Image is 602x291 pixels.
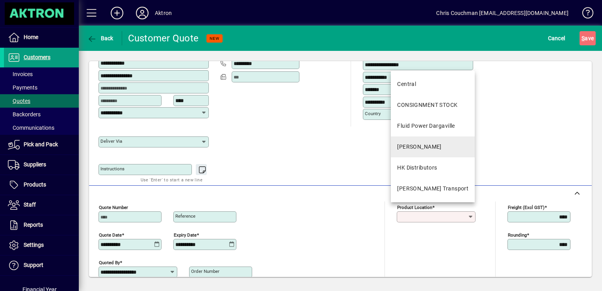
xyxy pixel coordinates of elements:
a: Products [4,175,79,195]
button: Add [104,6,130,20]
app-page-header-button: Back [79,31,122,45]
span: Reports [24,222,43,228]
span: Staff [24,201,36,208]
span: S [582,35,585,41]
span: NEW [210,36,219,41]
span: Communications [8,125,54,131]
mat-option: Fluid Power Dargaville [391,116,475,136]
mat-label: Instructions [100,166,124,172]
div: Customer Quote [128,32,199,45]
span: Settings [24,242,44,248]
a: Reports [4,215,79,235]
a: Support [4,256,79,275]
div: CONSIGNMENT STOCK [397,101,457,109]
a: Knowledge Base [576,2,592,27]
mat-label: Quoted by [99,259,120,265]
mat-label: Order number [191,269,219,274]
mat-label: Quote number [99,204,128,210]
mat-option: CONSIGNMENT STOCK [391,95,475,116]
a: Settings [4,235,79,255]
mat-hint: Use 'Enter' to start a new line [141,175,203,184]
a: Backorders [4,108,79,121]
mat-label: Product location [397,204,432,210]
span: Suppliers [24,161,46,168]
mat-label: Deliver via [100,138,122,144]
a: Home [4,28,79,47]
div: Central [397,80,416,88]
span: Quotes [8,98,30,104]
button: Profile [130,6,155,20]
button: Back [85,31,115,45]
span: Pick and Pack [24,141,58,147]
span: ave [582,32,594,45]
div: [PERSON_NAME] Transport [397,185,468,193]
mat-option: T. Croft Transport [391,178,475,199]
mat-label: Expiry date [174,232,197,237]
div: Aktron [155,7,172,19]
button: Save [580,31,596,45]
span: Backorders [8,111,41,118]
mat-label: Country [365,111,381,116]
mat-label: Reference [175,213,195,219]
a: Invoices [4,67,79,81]
mat-label: Quote date [99,232,122,237]
span: Home [24,34,38,40]
div: Chris Couchman [EMAIL_ADDRESS][DOMAIN_NAME] [436,7,569,19]
a: Payments [4,81,79,94]
mat-option: Central [391,74,475,95]
mat-option: HK Distributors [391,157,475,178]
div: Fluid Power Dargaville [397,122,455,130]
span: Payments [8,84,37,91]
mat-option: HAMILTON [391,136,475,157]
span: Back [87,35,113,41]
mat-label: Rounding [508,232,527,237]
a: Suppliers [4,155,79,175]
a: Staff [4,195,79,215]
span: Support [24,262,43,268]
span: Cancel [548,32,565,45]
mat-label: Freight (excl GST) [508,204,544,210]
button: Cancel [546,31,567,45]
a: Communications [4,121,79,134]
div: [PERSON_NAME] [397,143,442,151]
a: Quotes [4,94,79,108]
a: Pick and Pack [4,135,79,155]
span: Invoices [8,71,33,77]
span: Products [24,181,46,188]
span: Customers [24,54,50,60]
div: HK Distributors [397,164,437,172]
